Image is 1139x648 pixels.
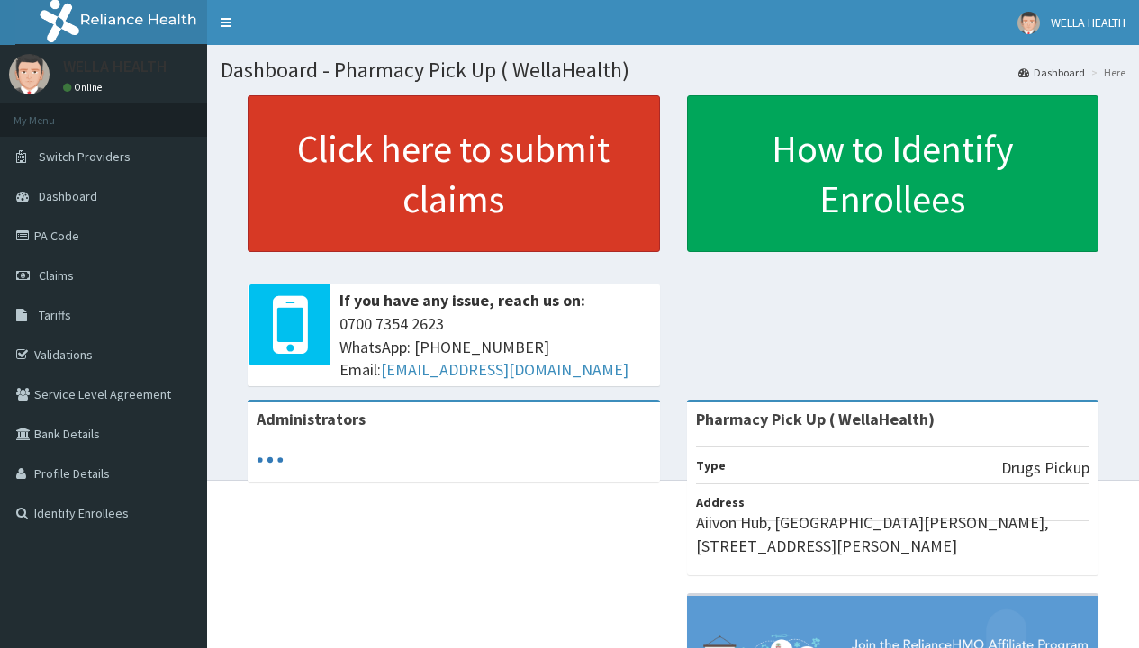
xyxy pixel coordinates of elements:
[63,58,167,75] p: WELLA HEALTH
[339,312,651,382] span: 0700 7354 2623 WhatsApp: [PHONE_NUMBER] Email:
[696,409,935,429] strong: Pharmacy Pick Up ( WellaHealth)
[39,148,131,165] span: Switch Providers
[248,95,660,252] a: Click here to submit claims
[39,267,74,283] span: Claims
[381,359,628,380] a: [EMAIL_ADDRESS][DOMAIN_NAME]
[1018,65,1085,80] a: Dashboard
[1087,65,1125,80] li: Here
[221,58,1125,82] h1: Dashboard - Pharmacy Pick Up ( WellaHealth)
[39,188,97,204] span: Dashboard
[63,81,106,94] a: Online
[1017,12,1040,34] img: User Image
[687,95,1099,252] a: How to Identify Enrollees
[257,446,284,473] svg: audio-loading
[9,54,50,94] img: User Image
[39,307,71,323] span: Tariffs
[696,457,726,473] b: Type
[339,290,585,310] b: If you have any issue, reach us on:
[257,409,366,429] b: Administrators
[696,494,745,510] b: Address
[1001,456,1089,480] p: Drugs Pickup
[696,511,1090,557] p: Aiivon Hub, [GEOGRAPHIC_DATA][PERSON_NAME], [STREET_ADDRESS][PERSON_NAME]
[1051,14,1125,31] span: WELLA HEALTH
